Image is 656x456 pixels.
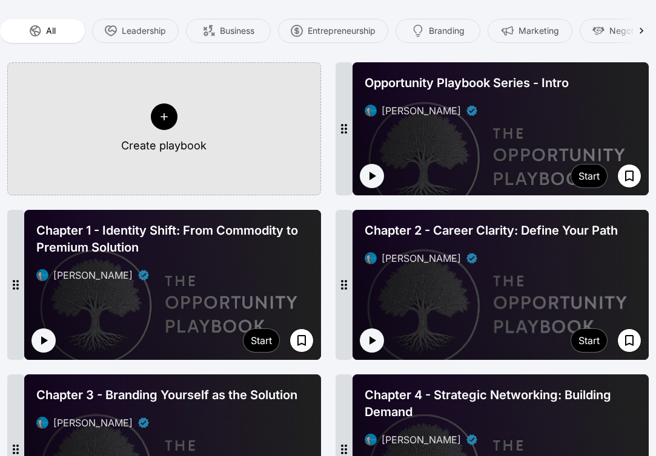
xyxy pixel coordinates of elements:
span: Chapter 3 - Branding Yourself as the Solution [36,386,297,403]
span: Branding [429,25,465,37]
button: Save [617,328,641,353]
div: [PERSON_NAME] [53,415,133,430]
div: Verified partner - David Camacho [466,252,478,264]
button: Start [571,328,608,353]
button: Save [290,328,314,353]
img: Leadership [105,25,117,37]
img: avatar of David Camacho [36,417,48,429]
img: avatar of David Camacho [365,105,377,117]
div: [PERSON_NAME] [53,268,133,282]
span: Entrepreneurship [308,25,376,37]
button: Play intro [360,328,384,353]
button: Save [617,164,641,188]
div: Verified partner - David Camacho [137,417,150,429]
button: Business [186,19,271,43]
button: Play intro [360,164,384,188]
span: Leadership [122,25,166,37]
span: Chapter 1 - Identity Shift: From Commodity to Premium Solution [36,222,309,256]
button: Create playbook [7,62,321,195]
img: Negotiation [592,25,605,37]
span: Business [220,25,254,37]
button: Start [571,164,608,188]
button: Leadership [92,19,179,43]
div: Verified partner - David Camacho [466,105,478,117]
img: Branding [412,25,424,37]
div: [PERSON_NAME] [382,432,461,447]
span: Chapter 4 - Strategic Networking: Building Demand [365,386,637,420]
div: Create playbook [121,137,207,154]
div: Start [578,333,600,348]
div: [PERSON_NAME] [382,251,461,265]
span: Chapter 2 - Career Clarity: Define Your Path [365,222,618,239]
div: Verified partner - David Camacho [137,269,150,281]
div: Start [251,333,272,348]
div: [PERSON_NAME] [382,103,461,118]
img: Marketing [502,25,514,37]
img: avatar of David Camacho [365,434,377,446]
img: Business [203,25,215,37]
div: Start [578,169,600,183]
button: Play intro [31,328,56,353]
span: All [46,25,56,37]
button: Entrepreneurship [278,19,388,43]
button: Branding [396,19,480,43]
img: avatar of David Camacho [365,252,377,264]
img: All [29,25,41,37]
button: Start [243,328,280,353]
img: avatar of David Camacho [36,269,48,281]
span: Opportunity Playbook Series - Intro [365,74,569,91]
button: Marketing [488,19,572,43]
img: Entrepreneurship [291,25,303,37]
div: Verified partner - David Camacho [466,434,478,446]
span: Negotiation [609,25,655,37]
span: Marketing [519,25,559,37]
